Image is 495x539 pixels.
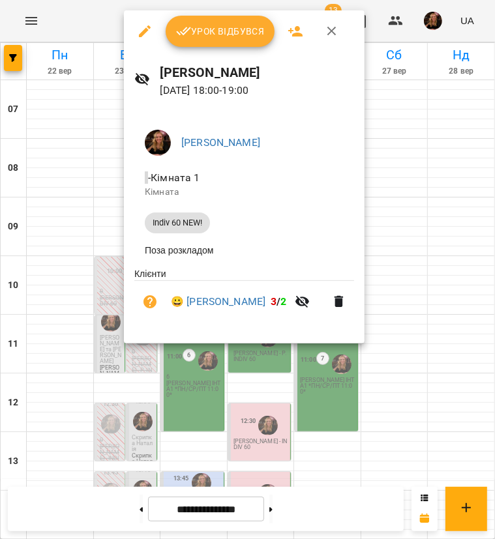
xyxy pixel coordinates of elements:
[145,130,171,156] img: 019b2ef03b19e642901f9fba5a5c5a68.jpg
[171,294,265,310] a: 😀 [PERSON_NAME]
[145,186,344,199] p: Кімната
[281,295,287,308] span: 2
[271,295,277,308] span: 3
[145,217,210,229] span: Indiv 60 NEW!
[166,16,275,47] button: Урок відбувся
[134,239,354,262] li: Поза розкладом
[160,83,355,98] p: [DATE] 18:00 - 19:00
[160,63,355,83] h6: [PERSON_NAME]
[145,171,203,184] span: - Кімната 1
[271,295,286,308] b: /
[134,286,166,317] button: Візит ще не сплачено. Додати оплату?
[176,23,265,39] span: Урок відбувся
[134,267,354,328] ul: Клієнти
[181,136,260,149] a: [PERSON_NAME]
